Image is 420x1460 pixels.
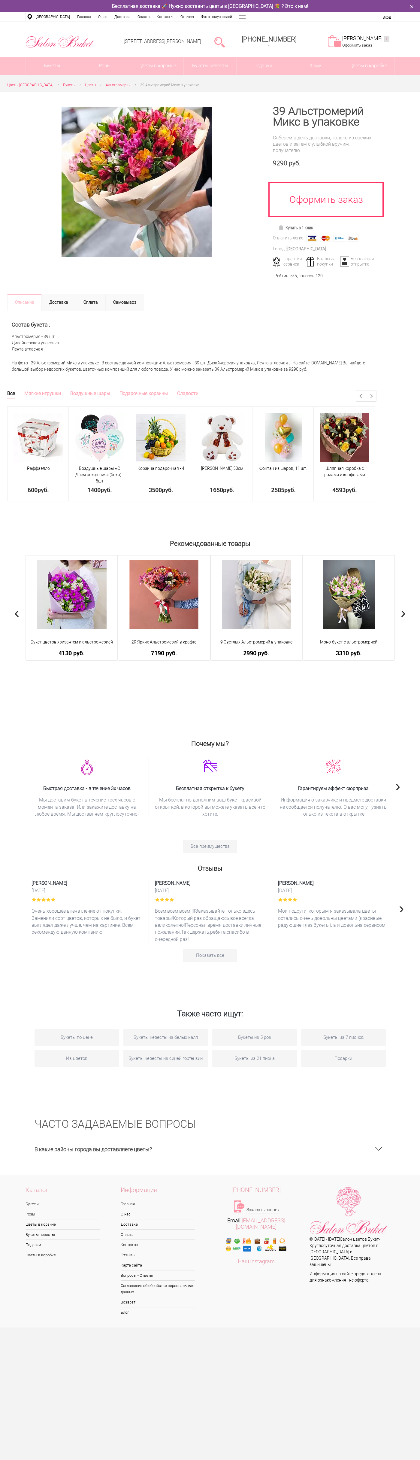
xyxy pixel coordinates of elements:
img: Купить в 1 клик [279,225,286,230]
a: Букеты [26,1199,100,1209]
a: Купить в 1 клик [276,224,316,232]
span: Моно-букет с альстромерией [307,639,391,645]
a: Главная [74,12,95,21]
span: Альстромерии [106,83,131,87]
a: Соглашение об обработке персональных данных [121,1281,195,1297]
a: Мягкие игрушки [24,391,61,398]
a: Отзывы [121,1250,195,1260]
a: Контакты [153,12,177,21]
a: Букет цветов хризантем и альстромерией [30,639,114,645]
a: Букеты из 7 пионов [301,1029,386,1046]
span: Цветы [GEOGRAPHIC_DATA] [7,83,53,87]
span: Мы бесплатно дополним ваш букет красивой открыткой, в которой вы можете указать все что хотите. [155,796,266,817]
a: О нас [121,1209,195,1219]
a: Подарки [301,1050,386,1067]
div: Соберем в день доставки, только из свежих цветов и затем с улыбкой вручим получателю. [273,135,376,154]
a: Цветы в коробке [342,57,394,75]
img: Яндекс Деньги [347,235,358,242]
img: lqujz6tg70lr11blgb98vet7mq1ldwxz.png.webp [203,759,217,772]
a: Previous [356,391,366,401]
span: Previous [14,604,20,621]
a: Next [366,391,376,401]
a: Все [7,391,15,399]
a: Букеты из 21 пиона [212,1050,297,1067]
h2: ЧАСТО ЗАДАВАЕМЫЕ ВОПРОСЫ [35,1118,386,1130]
span: 600 [28,486,38,494]
span: руб. [346,486,357,494]
a: Блог [121,1307,195,1317]
a: Контакты [121,1240,195,1250]
a: Вопросы - Ответы [121,1270,195,1280]
a: Салон цветов Букет [340,1237,379,1242]
span: Информация на сайте представлена для ознакомления - не оферта. [310,1271,381,1282]
span: 2585 [271,486,284,494]
span: руб. [101,486,112,494]
a: Сладости [177,391,198,398]
a: Наш Instagram [238,1258,275,1264]
a: Букеты невесты [184,57,236,75]
span: 5 [290,273,293,278]
img: Воздушные шары «С Днём рождения» (бохо) - 5шт [75,413,124,462]
a: Подарки [237,57,289,75]
p: Мои подруги, которым я заказывала цветы остались очень довольны цветами (красивые, радующие глаз ... [278,908,389,929]
time: [DATE] [32,887,143,894]
img: 9 Светлых Альстромерий в упаковке [222,560,291,629]
a: [STREET_ADDRESS][PERSON_NAME] [124,38,201,44]
a: Возврат [121,1297,195,1307]
a: Букеты невесты [26,1230,100,1239]
a: Букеты [26,57,78,75]
a: Оплата [134,12,153,21]
a: Альстромерии [106,82,131,88]
a: Отзывы [177,12,198,21]
a: Цветы в коробке [26,1250,100,1260]
span: Воздушные шары «С Днём рождения» (бохо) - 5шт [75,466,124,483]
span: Цветы [85,83,96,87]
span: руб. [38,486,49,494]
img: Букет цветов хризантем и альстромерией [37,560,107,629]
a: Букеты [63,82,75,88]
img: Шляпная коробка с розами и конфетами [320,413,369,462]
div: [GEOGRAPHIC_DATA] [286,246,326,252]
a: Оформить заказ [342,43,372,47]
img: Медведь Тони 50см [200,413,245,462]
time: [DATE] [155,887,266,894]
img: MasterCard [320,235,331,242]
a: Главная [121,1199,195,1209]
a: Букеты невесты из синей гортензии [123,1050,208,1067]
h2: Отзывы [26,862,395,872]
span: 3500 [149,486,162,494]
a: Карта сайта [121,1260,195,1270]
span: 1400 [87,486,101,494]
span: Быстрая доставка - в течение 3х часов [32,785,143,792]
a: 9 Светлых Альстромерий в упаковке [215,639,298,645]
a: Воздушные шары [70,391,110,398]
img: Корзина подарочная - 4 [136,414,186,461]
span: Бесплатная открытка к букету [155,785,266,792]
span: Кому [289,57,342,75]
a: Фонтан из шаров, 11 шт. [259,466,307,471]
span: Корзина подарочная - 4 [137,466,184,471]
span: Каталог [26,1187,100,1197]
h2: Состав букета : [12,322,372,328]
div: 9290 руб. [273,160,376,167]
a: 7190 руб. [122,650,206,656]
span: Next [399,899,404,917]
span: Информация о заказчике и предмете доставки не сообщается получателю. О вас могут узнать только из... [278,796,389,817]
h2: Почему мы? [26,737,395,747]
a: Из цветов [35,1050,119,1067]
a: Розы [78,57,131,75]
a: О нас [95,12,111,21]
span: Мы доставим букет в течение трех часов с момента заказа. Или закажите доставку на любое время. Мы... [32,796,143,817]
a: Заказать звонок [246,1207,279,1213]
span: Next [395,777,400,795]
img: Моно-букет с альстромерией [323,560,375,629]
a: Вход [382,15,391,20]
span: Next [401,604,406,621]
a: Подарочные корзины [119,391,168,398]
a: Розы [26,1209,100,1219]
h3: В какие районы города вы доставляете цветы? [35,1138,386,1160]
a: Самовывоз [105,294,144,311]
a: Увеличить [14,107,258,257]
